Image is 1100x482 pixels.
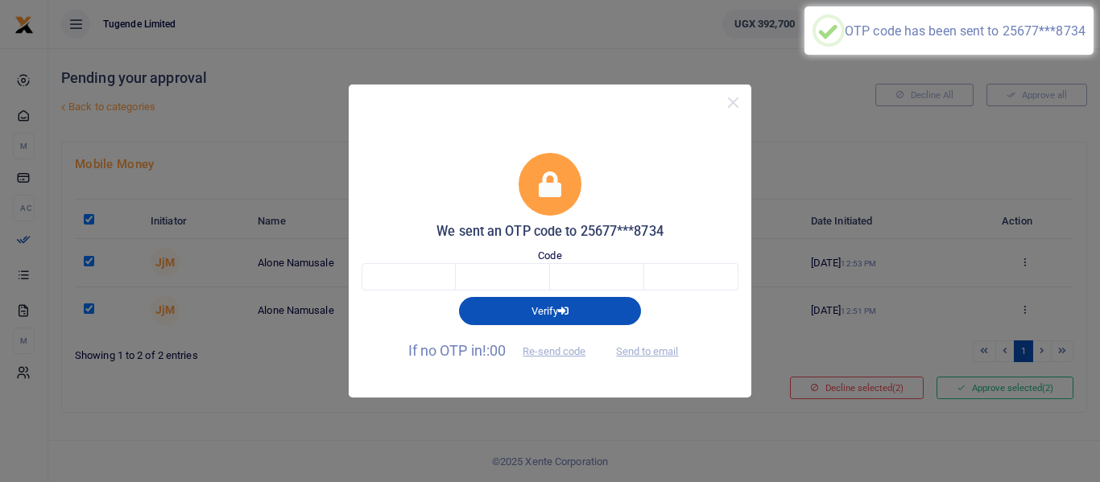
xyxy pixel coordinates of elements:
span: !:00 [482,342,506,359]
button: Close [722,91,745,114]
button: Verify [459,297,641,324]
label: Code [538,248,561,264]
span: If no OTP in [408,342,600,359]
div: OTP code has been sent to 25677***8734 [845,23,1086,39]
h5: We sent an OTP code to 25677***8734 [362,224,738,240]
